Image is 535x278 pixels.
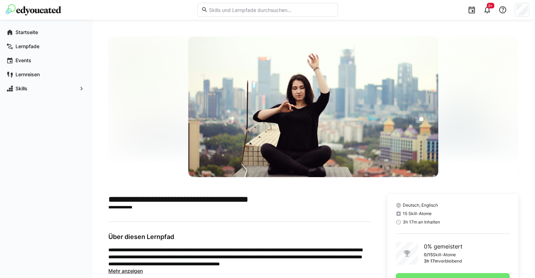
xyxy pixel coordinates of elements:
p: Skill-Atome [433,252,456,258]
span: 15 Skill-Atome [403,211,432,216]
h3: Über diesen Lernpfad [108,233,370,241]
p: 0% gemeistert [424,242,463,251]
span: 9+ [488,4,493,8]
input: Skills und Lernpfade durchsuchen… [208,7,334,13]
span: Deutsch, Englisch [403,202,438,208]
span: 3h 17m an Inhalten [403,219,440,225]
p: verbleibend [439,258,462,264]
span: Mehr anzeigen [108,268,143,274]
p: 3h 17m [424,258,439,264]
p: 0/15 [424,252,433,258]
